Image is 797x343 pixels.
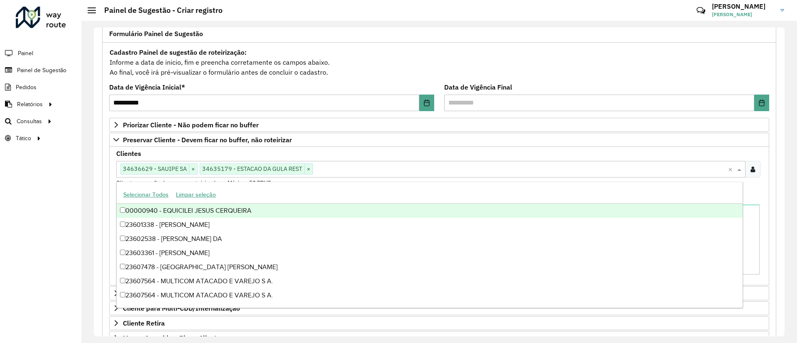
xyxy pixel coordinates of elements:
[712,2,774,10] h3: [PERSON_NAME]
[116,182,743,308] ng-dropdown-panel: Options list
[116,179,271,187] small: Clientes que não devem ser roteirizados – Máximo 50 PDVS
[117,302,743,316] div: 23607719 - SENDAS DISTRIBUIDORA S A
[692,2,710,19] a: Contato Rápido
[117,232,743,246] div: 23602538 - [PERSON_NAME] DA
[109,47,769,78] div: Informe a data de inicio, fim e preencha corretamente os campos abaixo. Ao final, você irá pré-vi...
[116,148,141,158] label: Clientes
[117,246,743,260] div: 23603361 - [PERSON_NAME]
[17,117,42,126] span: Consultas
[121,164,189,174] span: 34636629 - SAUIPE SA
[189,164,197,174] span: ×
[304,164,313,174] span: ×
[17,66,66,75] span: Painel de Sugestão
[120,188,172,201] button: Selecionar Todos
[117,260,743,274] div: 23607478 - [GEOGRAPHIC_DATA] [PERSON_NAME]
[109,82,185,92] label: Data de Vigência Inicial
[123,320,165,326] span: Cliente Retira
[123,335,220,341] span: Mapas Sugeridos: Placa-Cliente
[17,100,43,109] span: Relatórios
[110,48,247,56] strong: Cadastro Painel de sugestão de roteirização:
[109,30,203,37] span: Formulário Painel de Sugestão
[123,305,240,311] span: Cliente para Multi-CDD/Internalização
[109,301,769,315] a: Cliente para Multi-CDD/Internalização
[117,218,743,232] div: 23601338 - [PERSON_NAME]
[109,147,769,285] div: Preservar Cliente - Devem ficar no buffer, não roteirizar
[172,188,220,201] button: Limpar seleção
[109,118,769,132] a: Priorizar Cliente - Não podem ficar no buffer
[117,204,743,218] div: 00000940 - EQUICILEI JESUS CERQUEIRA
[123,136,292,143] span: Preservar Cliente - Devem ficar no buffer, não roteirizar
[117,274,743,288] div: 23607564 - MULTICOM ATACADO E VAREJO S A.
[419,95,434,111] button: Choose Date
[728,164,735,174] span: Clear all
[200,164,304,174] span: 34635179 - ESTACAO DA GULA REST
[109,286,769,300] a: Cliente para Recarga
[16,134,31,143] span: Tático
[123,122,259,128] span: Priorizar Cliente - Não podem ficar no buffer
[18,49,33,58] span: Painel
[109,316,769,330] a: Cliente Retira
[754,95,769,111] button: Choose Date
[444,82,512,92] label: Data de Vigência Final
[96,6,222,15] h2: Painel de Sugestão - Criar registro
[117,288,743,302] div: 23607564 - MULTICOM ATACADO E VAREJO S A.
[712,11,774,18] span: [PERSON_NAME]
[16,83,37,92] span: Pedidos
[109,133,769,147] a: Preservar Cliente - Devem ficar no buffer, não roteirizar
